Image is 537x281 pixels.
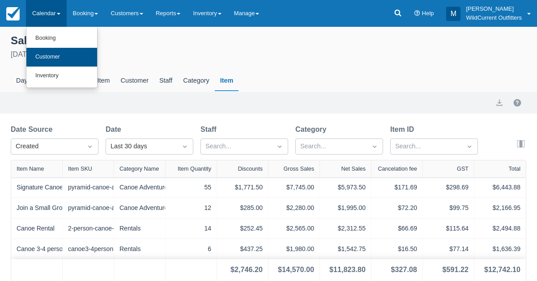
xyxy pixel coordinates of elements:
[11,71,33,91] div: Day
[325,203,366,213] div: $1,995.00
[278,264,314,275] div: $14,570.00
[466,13,522,22] p: WildCurrent Outfitters
[377,244,417,254] div: $16.50
[154,71,178,91] div: Staff
[85,142,94,151] span: Dropdown icon
[26,67,97,85] a: Inventory
[171,224,211,233] div: 14
[17,224,55,233] a: Canoe Rental
[457,166,469,172] div: GST
[115,71,154,91] div: Customer
[480,183,520,192] div: $6,443.88
[238,166,263,172] div: Discounts
[391,264,417,275] div: $327.08
[283,166,314,172] div: Gross Sales
[119,203,160,213] div: Canoe Adventures
[106,124,125,135] label: Date
[377,224,417,233] div: $66.69
[215,71,239,91] div: Item
[11,124,56,135] label: Date Source
[68,244,108,254] div: canoe3-4person
[341,166,366,172] div: Net Sales
[178,166,211,172] div: Item Quantity
[325,183,366,192] div: $5,973.50
[329,264,366,275] div: $11,823.80
[119,244,160,254] div: Rentals
[171,183,211,192] div: 55
[17,183,119,192] a: Signature Canoe Experience- Private
[16,142,77,151] div: Created
[325,244,366,254] div: $1,542.75
[68,224,108,233] div: 2-person-canoe-rental
[484,264,520,275] div: $12,742.10
[17,244,66,254] a: Canoe 3-4 person
[68,183,108,192] div: pyramid-canoe-adventure-half-day-private
[390,124,418,135] label: Item ID
[275,142,284,151] span: Dropdown icon
[274,224,314,233] div: $2,565.00
[325,224,366,233] div: $2,312.55
[222,203,263,213] div: $285.00
[11,32,526,47] div: Sales Report
[466,4,522,13] p: [PERSON_NAME]
[119,183,160,192] div: Canoe Adventures
[222,183,263,192] div: $1,771.50
[274,183,314,192] div: $7,745.00
[428,183,469,192] div: $298.69
[274,203,314,213] div: $2,280.00
[180,142,189,151] span: Dropdown icon
[230,264,263,275] div: $2,746.20
[428,224,469,233] div: $115.64
[178,71,214,91] div: Category
[414,11,420,17] i: Help
[171,244,211,254] div: 6
[26,27,98,88] ul: Calendar
[508,166,520,172] div: Total
[378,166,417,172] div: Cancelation fee
[222,244,263,254] div: $437.25
[111,142,172,151] div: Last 30 days
[480,224,520,233] div: $2,494.88
[274,244,314,254] div: $1,980.00
[200,124,220,135] label: Staff
[428,203,469,213] div: $99.75
[494,97,505,108] button: export
[222,224,263,233] div: $252.45
[17,166,44,172] div: Item Name
[119,166,159,172] div: Category Name
[11,49,526,60] div: [DATE] - [DATE]
[171,203,211,213] div: 12
[370,142,379,151] span: Dropdown icon
[26,48,97,67] a: Customer
[68,203,108,213] div: pyramid-canoe-adventure-half-day-group
[480,203,520,213] div: $2,166.95
[68,166,92,172] div: Item SKU
[17,203,195,213] a: Join a Small Group for our Signature Guided Canoe Experiences
[465,142,474,151] span: Dropdown icon
[119,224,160,233] div: Rentals
[26,29,97,48] a: Booking
[446,7,460,21] div: M
[428,244,469,254] div: $77.14
[422,10,434,17] span: Help
[295,124,330,135] label: Category
[377,183,417,192] div: $171.69
[6,7,20,21] img: checkfront-main-nav-mini-logo.png
[377,203,417,213] div: $72.20
[443,264,469,275] div: $591.22
[480,244,520,254] div: $1,636.39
